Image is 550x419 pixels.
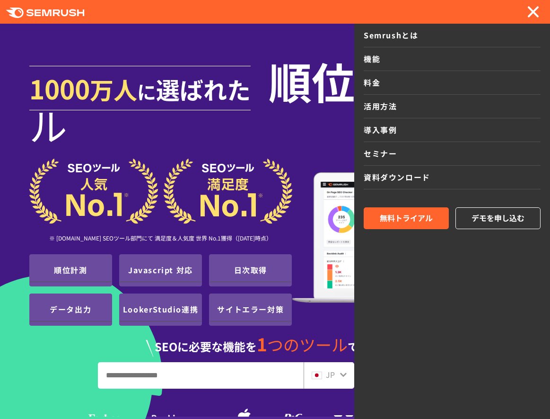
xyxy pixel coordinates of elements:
span: デモを申し込む [471,212,524,224]
div: SEOに必要な機能を [29,326,521,357]
span: つのツール [267,333,348,356]
a: 資料ダウンロード [364,166,541,189]
span: 1000 [29,69,90,107]
a: データ出力 [30,298,112,321]
a: Javascript 対応 [120,259,201,282]
span: 順位計測 [269,49,441,112]
span: 無料トライアル [380,212,433,224]
a: サイトエラー対策 [210,298,291,321]
span: 1 [257,331,267,357]
a: 料金 [364,71,541,95]
a: 順位計測 [30,259,112,282]
input: URL、キーワードを入力してください [98,363,303,388]
span: で完結。 [348,338,393,355]
a: LookerStudio連携 [120,298,201,321]
a: 日次取得 [210,259,291,282]
a: セミナー [364,142,541,166]
a: Semrushとは [364,24,541,47]
a: 機能 [364,47,541,71]
a: 導入事例 [364,118,541,142]
span: に [137,78,156,105]
span: 万人 [90,72,137,106]
a: 活用方法 [364,95,541,118]
div: ※ [DOMAIN_NAME] SEOツール部門にて 満足度＆人気度 世界 No.1獲得（[DATE]時点） [29,224,292,254]
a: デモを申し込む [455,207,541,229]
span: 選ばれた [156,72,251,106]
a: 無料トライアル [364,207,449,229]
span: ツール [29,55,516,152]
span: JP [326,369,335,380]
